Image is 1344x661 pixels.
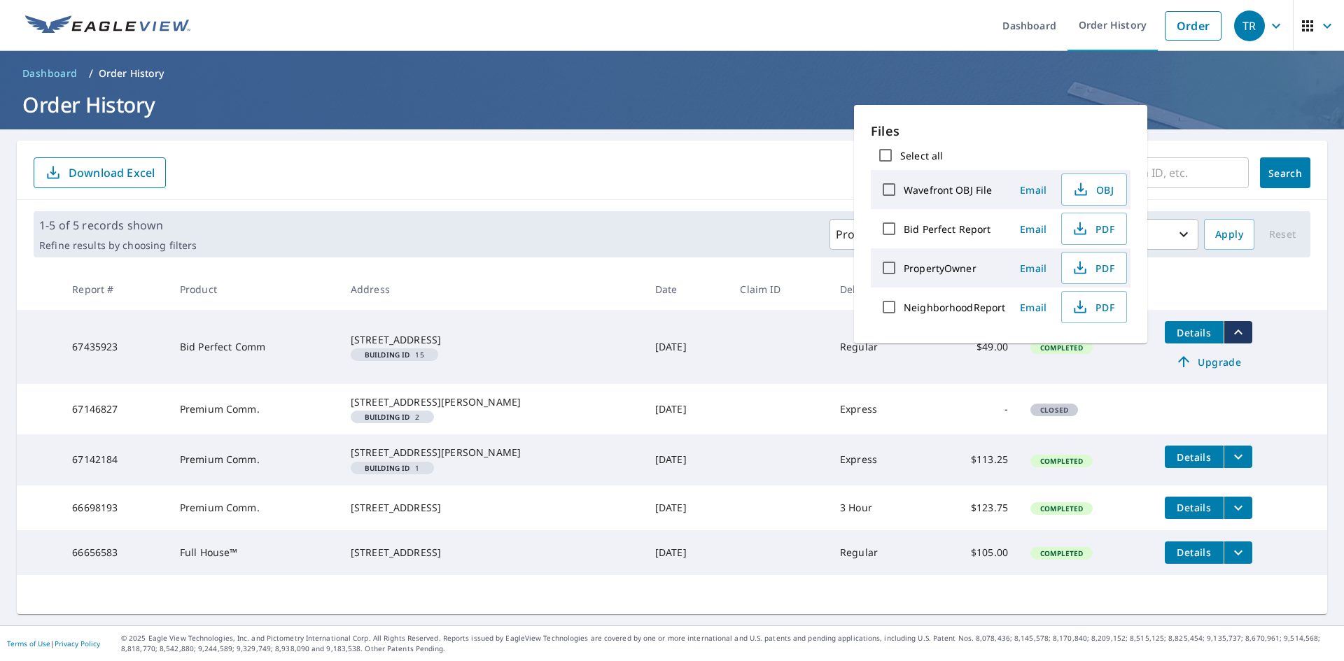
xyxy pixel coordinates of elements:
[900,149,943,162] label: Select all
[1032,456,1091,466] span: Completed
[1165,541,1224,564] button: detailsBtn-66656583
[1032,548,1091,558] span: Completed
[39,217,197,234] p: 1-5 of 5 records shown
[1173,546,1215,559] span: Details
[365,351,410,358] em: Building ID
[644,485,729,530] td: [DATE]
[351,333,633,347] div: [STREET_ADDRESS]
[17,62,83,85] a: Dashboard
[365,464,410,471] em: Building ID
[22,66,78,80] span: Dashboard
[1070,260,1115,276] span: PDF
[169,269,339,310] th: Product
[1224,446,1252,468] button: filesDropdownBtn-67142184
[34,157,166,188] button: Download Excel
[61,434,169,485] td: 67142184
[61,310,169,384] td: 67435923
[644,530,729,575] td: [DATE]
[169,310,339,384] td: Bid Perfect Comm
[1215,226,1243,243] span: Apply
[1070,181,1115,198] span: OBJ
[356,413,428,420] span: 2
[356,351,433,358] span: 15
[339,269,644,310] th: Address
[99,66,164,80] p: Order History
[1260,157,1310,188] button: Search
[61,485,169,530] td: 66698193
[1032,504,1091,513] span: Completed
[1061,173,1127,206] button: OBJ
[1061,252,1127,284] button: PDF
[351,546,633,560] div: [STREET_ADDRESS]
[1011,179,1056,201] button: Email
[1234,10,1265,41] div: TR
[351,501,633,515] div: [STREET_ADDRESS]
[829,384,925,434] td: Express
[1165,446,1224,468] button: detailsBtn-67142184
[829,434,925,485] td: Express
[1224,321,1252,343] button: filesDropdownBtn-67435923
[836,226,885,243] p: Products
[829,530,925,575] td: Regular
[169,384,339,434] td: Premium Comm.
[7,639,100,648] p: |
[1204,219,1254,250] button: Apply
[644,434,729,485] td: [DATE]
[644,384,729,434] td: [DATE]
[1173,501,1215,514] span: Details
[121,633,1337,654] p: © 2025 Eagle View Technologies, Inc. and Pictometry International Corp. All Rights Reserved. Repo...
[925,384,1019,434] td: -
[169,485,339,530] td: Premium Comm.
[904,301,1005,314] label: NeighborhoodReport
[1173,326,1215,339] span: Details
[925,485,1019,530] td: $123.75
[39,239,197,252] p: Refine results by choosing filters
[644,269,729,310] th: Date
[1165,11,1221,41] a: Order
[925,310,1019,384] td: $49.00
[169,530,339,575] td: Full House™
[1061,291,1127,323] button: PDF
[1070,299,1115,315] span: PDF
[904,262,976,275] label: PropertyOwner
[7,639,50,648] a: Terms of Use
[25,15,190,36] img: EV Logo
[61,269,169,310] th: Report #
[1011,218,1056,240] button: Email
[829,219,911,250] button: Products
[829,269,925,310] th: Delivery
[1061,213,1127,245] button: PDF
[904,222,990,236] label: Bid Perfect Report
[1224,541,1252,564] button: filesDropdownBtn-66656583
[1165,497,1224,519] button: detailsBtn-66698193
[365,413,410,420] em: Building ID
[69,165,155,180] p: Download Excel
[61,384,169,434] td: 67146827
[1165,321,1224,343] button: detailsBtn-67435923
[1165,350,1252,373] a: Upgrade
[871,122,1130,141] p: Files
[351,446,633,460] div: [STREET_ADDRESS][PERSON_NAME]
[1011,257,1056,279] button: Email
[1011,297,1056,318] button: Email
[644,310,729,384] td: [DATE]
[1032,405,1077,415] span: Closed
[61,530,169,575] td: 66656583
[17,90,1327,119] h1: Order History
[1224,497,1252,519] button: filesDropdownBtn-66698193
[1271,166,1299,180] span: Search
[829,310,925,384] td: Regular
[356,464,428,471] span: 1
[17,62,1327,85] nav: breadcrumb
[55,639,100,648] a: Privacy Policy
[1016,262,1050,275] span: Email
[729,269,829,310] th: Claim ID
[351,395,633,409] div: [STREET_ADDRESS][PERSON_NAME]
[904,183,992,197] label: Wavefront OBJ File
[925,434,1019,485] td: $113.25
[1173,450,1215,464] span: Details
[1016,222,1050,236] span: Email
[925,530,1019,575] td: $105.00
[1016,301,1050,314] span: Email
[1070,220,1115,237] span: PDF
